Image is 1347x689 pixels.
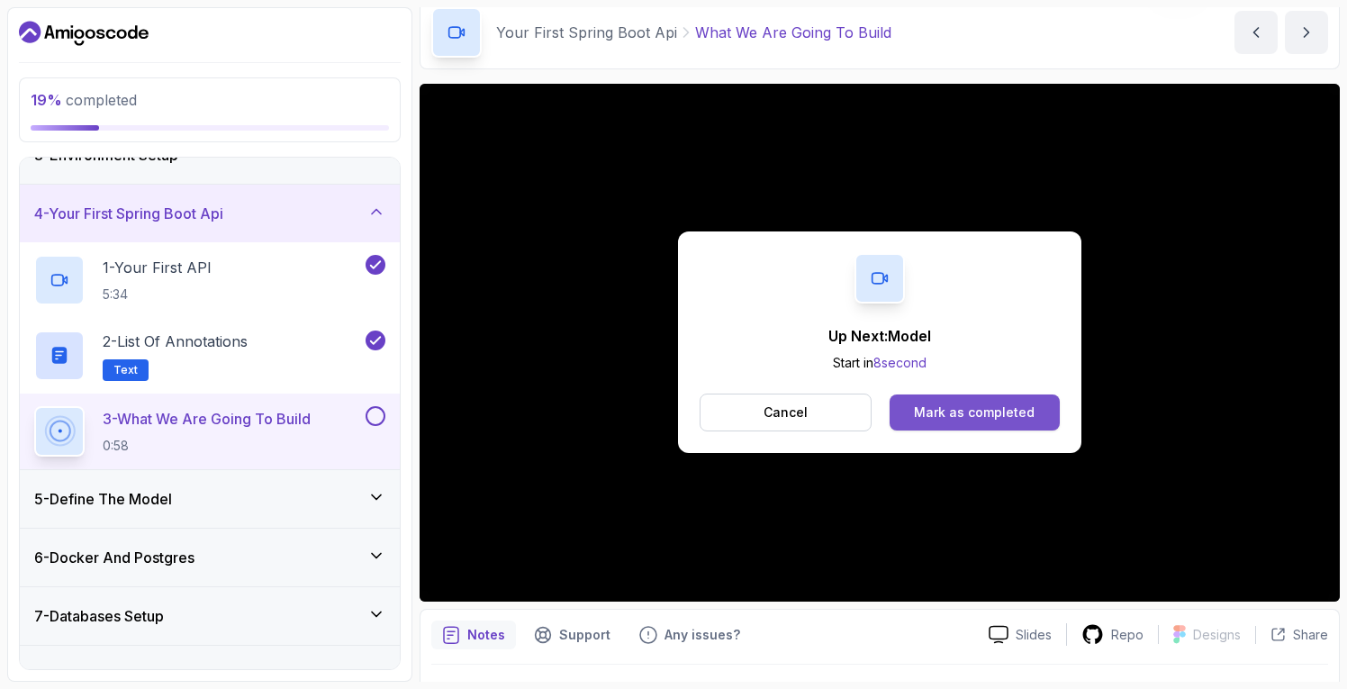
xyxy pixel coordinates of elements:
[1067,623,1158,646] a: Repo
[828,325,931,347] p: Up Next: Model
[828,354,931,372] p: Start in
[764,403,808,422] p: Cancel
[695,22,891,43] p: What We Are Going To Build
[628,621,751,649] button: Feedback button
[34,605,164,627] h3: 7 - Databases Setup
[1234,11,1278,54] button: previous content
[103,331,248,352] p: 2 - List of Annotations
[467,626,505,644] p: Notes
[34,547,194,568] h3: 6 - Docker And Postgres
[20,529,400,586] button: 6-Docker And Postgres
[34,664,157,685] h3: 8 - Spring Data Jpa
[34,406,385,457] button: 3-What We Are Going To Build0:58
[34,488,172,510] h3: 5 - Define The Model
[103,437,311,455] p: 0:58
[34,331,385,381] button: 2-List of AnnotationsText
[1285,11,1328,54] button: next content
[103,257,212,278] p: 1 - Your First API
[873,355,927,370] span: 8 second
[420,84,1340,602] iframe: 2 - What We Are Going To Build
[19,19,149,48] a: Dashboard
[34,255,385,305] button: 1-Your First API5:34
[559,626,610,644] p: Support
[890,394,1060,431] button: Mark as completed
[20,587,400,645] button: 7-Databases Setup
[700,394,872,431] button: Cancel
[103,286,212,304] p: 5:34
[914,403,1035,422] div: Mark as completed
[1111,626,1144,644] p: Repo
[431,621,516,649] button: notes button
[1193,626,1241,644] p: Designs
[523,621,621,649] button: Support button
[974,625,1066,644] a: Slides
[496,22,677,43] p: Your First Spring Boot Api
[1255,626,1328,644] button: Share
[1016,626,1052,644] p: Slides
[1293,626,1328,644] p: Share
[34,203,223,224] h3: 4 - Your First Spring Boot Api
[31,91,62,109] span: 19 %
[664,626,740,644] p: Any issues?
[20,185,400,242] button: 4-Your First Spring Boot Api
[113,363,138,377] span: Text
[31,91,137,109] span: completed
[103,408,311,430] p: 3 - What We Are Going To Build
[20,470,400,528] button: 5-Define The Model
